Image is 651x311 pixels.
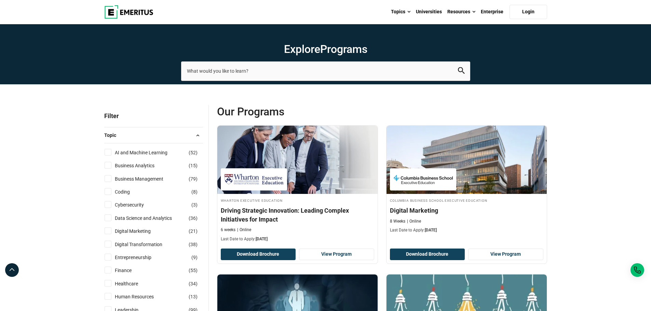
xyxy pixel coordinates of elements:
span: ( ) [189,241,198,248]
button: Download Brochure [390,249,465,260]
span: Our Programs [217,105,382,118]
a: Data Science and Analytics [115,214,186,222]
span: 8 [193,189,196,195]
span: ( ) [189,162,198,169]
p: 6 weeks [221,227,235,233]
span: ( ) [189,175,198,183]
img: Wharton Executive Education [224,172,284,187]
p: Filter [104,105,203,127]
span: 3 [193,202,196,208]
span: [DATE] [425,228,437,232]
p: Last Date to Apply: [221,236,374,242]
button: search [458,67,465,75]
span: Programs [320,43,367,56]
span: ( ) [191,254,198,261]
a: Finance [115,267,145,274]
span: 79 [190,176,196,182]
a: Coding [115,188,144,196]
button: Topic [104,130,203,140]
input: search-page [181,61,470,81]
h4: Driving Strategic Innovation: Leading Complex Initiatives for Impact [221,206,374,223]
a: Digital Transformation [115,241,176,248]
a: Entrepreneurship [115,254,165,261]
a: Cybersecurity [115,201,158,209]
a: Digital Transformation Course by Wharton Executive Education - September 10, 2025 Wharton Executi... [217,126,378,245]
a: Business Management [115,175,177,183]
span: 38 [190,242,196,247]
span: Topic [104,131,122,139]
a: Digital Marketing [115,227,164,235]
img: Digital Marketing | Online Digital Marketing Course [386,126,547,194]
h4: Wharton Executive Education [221,197,374,203]
a: search [458,69,465,75]
span: ( ) [189,293,198,300]
span: ( ) [189,214,198,222]
h4: Columbia Business School Executive Education [390,197,543,203]
span: [DATE] [256,237,268,241]
span: 21 [190,228,196,234]
span: 15 [190,163,196,168]
span: ( ) [191,188,198,196]
p: Online [237,227,251,233]
a: Login [510,5,547,19]
p: 8 Weeks [390,218,405,224]
a: Business Analytics [115,162,168,169]
a: View Program [468,249,543,260]
a: Digital Marketing Course by Columbia Business School Executive Education - September 11, 2025 Col... [386,126,547,237]
span: 55 [190,268,196,273]
h1: Explore [181,42,470,56]
a: AI and Machine Learning [115,149,181,156]
span: 36 [190,215,196,221]
span: ( ) [189,227,198,235]
p: Online [407,218,421,224]
span: ( ) [191,201,198,209]
h4: Digital Marketing [390,206,543,215]
a: Healthcare [115,280,152,287]
span: ( ) [189,280,198,287]
button: Download Brochure [221,249,296,260]
span: ( ) [189,267,198,274]
a: Human Resources [115,293,167,300]
p: Last Date to Apply: [390,227,543,233]
img: Driving Strategic Innovation: Leading Complex Initiatives for Impact | Online Digital Transformat... [217,126,378,194]
span: 13 [190,294,196,299]
a: View Program [299,249,374,260]
span: 34 [190,281,196,286]
img: Columbia Business School Executive Education [393,172,453,187]
span: ( ) [189,149,198,156]
span: 52 [190,150,196,155]
span: 9 [193,255,196,260]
